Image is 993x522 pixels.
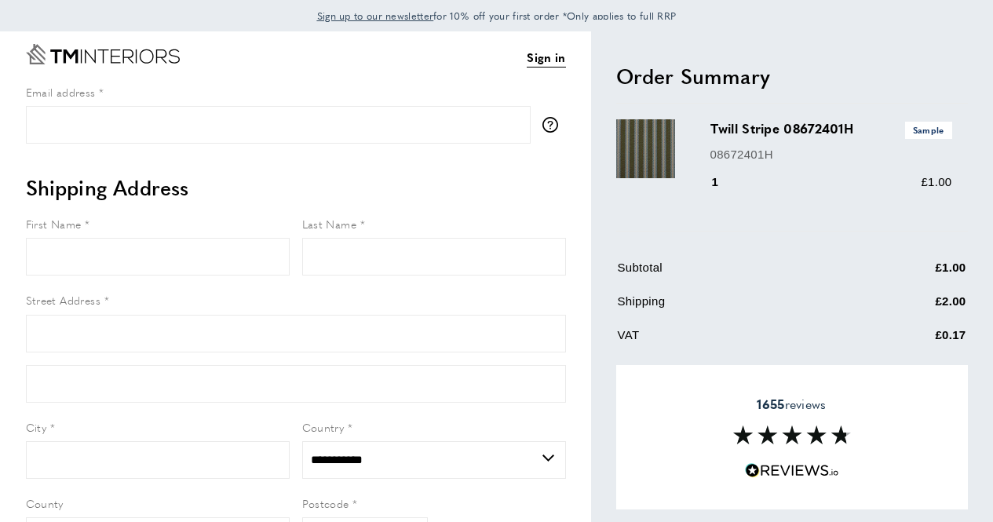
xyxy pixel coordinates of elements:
span: Email address [26,84,96,100]
a: Sign in [527,48,565,68]
span: Sign up to our newsletter [317,9,434,23]
td: Grand Total [618,360,856,393]
span: reviews [757,396,826,412]
span: Country [302,419,345,435]
button: More information [542,117,566,133]
td: £0.17 [858,326,966,356]
span: £1.00 [921,175,951,188]
img: Reviews.io 5 stars [745,463,839,478]
span: Sample [905,122,952,138]
span: for 10% off your first order *Only applies to full RRP [317,9,677,23]
h2: Shipping Address [26,173,566,202]
td: Subtotal [618,258,856,289]
span: Postcode [302,495,349,511]
h2: Order Summary [616,62,968,90]
span: First Name [26,216,82,232]
span: City [26,419,47,435]
a: Go to Home page [26,44,180,64]
td: £2.00 [858,292,966,323]
td: £3.00 [858,360,966,393]
a: Sign up to our newsletter [317,8,434,24]
div: 1 [710,173,741,192]
h3: Twill Stripe 08672401H [710,119,952,138]
span: County [26,495,64,511]
span: Last Name [302,216,357,232]
td: VAT [618,326,856,356]
strong: 1655 [757,395,784,413]
img: Twill Stripe 08672401H [616,119,675,178]
p: 08672401H [710,145,952,164]
td: £1.00 [858,258,966,289]
img: Reviews section [733,425,851,444]
span: Street Address [26,292,101,308]
td: Shipping [618,292,856,323]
